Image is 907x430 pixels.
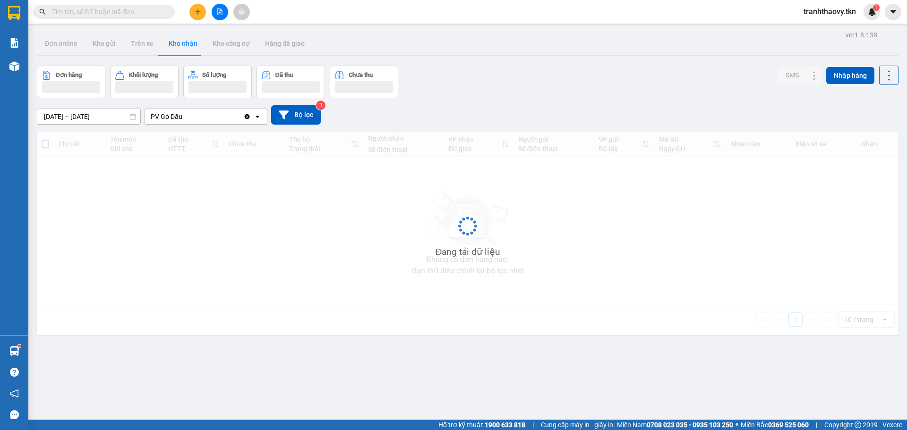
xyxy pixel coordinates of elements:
[129,72,158,78] div: Khối lượng
[161,32,205,55] button: Kho nhận
[10,410,19,419] span: message
[10,389,19,398] span: notification
[85,32,123,55] button: Kho gửi
[9,346,19,356] img: warehouse-icon
[855,422,861,428] span: copyright
[183,66,252,98] button: Số lượng
[816,420,817,430] span: |
[37,109,140,124] input: Select a date range.
[873,4,880,11] sup: 1
[37,66,105,98] button: Đơn hàng
[238,8,245,15] span: aim
[532,420,534,430] span: |
[39,8,46,15] span: search
[8,6,20,20] img: logo-vxr
[195,8,201,15] span: plus
[257,32,312,55] button: Hàng đã giao
[205,32,257,55] button: Kho công nợ
[541,420,615,430] span: Cung cấp máy in - giấy in:
[10,368,19,377] span: question-circle
[316,101,325,110] sup: 3
[647,421,733,429] strong: 0708 023 035 - 0935 103 250
[874,4,878,11] span: 1
[330,66,398,98] button: Chưa thu
[183,112,184,121] input: Selected PV Gò Dầu.
[885,4,901,20] button: caret-down
[56,72,82,78] div: Đơn hàng
[243,113,251,120] svg: Clear value
[485,421,525,429] strong: 1900 633 818
[202,72,226,78] div: Số lượng
[889,8,898,16] span: caret-down
[52,7,163,17] input: Tìm tên, số ĐT hoặc mã đơn
[796,6,864,17] span: tranhthaovy.tkn
[233,4,250,20] button: aim
[436,245,500,259] div: Đang tải dữ liệu
[212,4,228,20] button: file-add
[438,420,525,430] span: Hỗ trợ kỹ thuật:
[254,113,261,120] svg: open
[275,72,293,78] div: Đã thu
[110,66,179,98] button: Khối lượng
[37,32,85,55] button: Đơn online
[257,66,325,98] button: Đã thu
[9,38,19,48] img: solution-icon
[778,67,806,84] button: SMS
[18,345,21,347] sup: 1
[349,72,373,78] div: Chưa thu
[151,112,182,121] div: PV Gò Dầu
[216,8,223,15] span: file-add
[617,420,733,430] span: Miền Nam
[123,32,161,55] button: Trên xe
[736,423,738,427] span: ⚪️
[868,8,876,16] img: icon-new-feature
[9,61,19,71] img: warehouse-icon
[846,30,877,40] div: ver 1.8.138
[826,67,874,84] button: Nhập hàng
[271,105,321,125] button: Bộ lọc
[189,4,206,20] button: plus
[768,421,809,429] strong: 0369 525 060
[741,420,809,430] span: Miền Bắc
